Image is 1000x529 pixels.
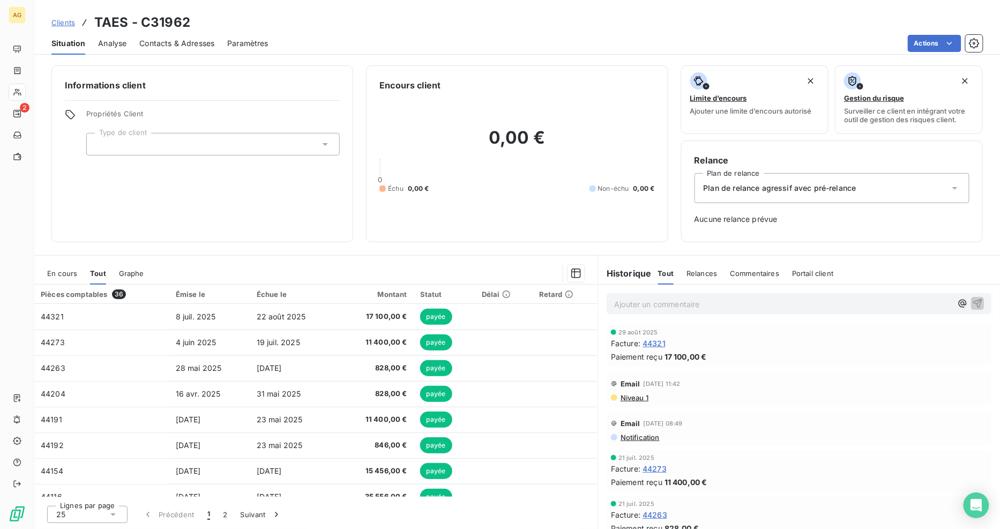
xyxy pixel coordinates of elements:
[611,463,640,474] span: Facture :
[176,441,201,450] span: [DATE]
[420,360,452,376] span: payée
[176,312,216,321] span: 8 juil. 2025
[234,503,288,526] button: Suivant
[95,139,104,149] input: Ajouter une valeur
[136,503,201,526] button: Précédent
[844,107,974,124] span: Surveiller ce client en intégrant votre outil de gestion des risques client.
[41,289,163,299] div: Pièces comptables
[257,290,330,299] div: Échue le
[257,492,282,501] span: [DATE]
[207,509,210,520] span: 1
[539,290,591,299] div: Retard
[658,269,674,278] span: Tout
[420,463,452,479] span: payée
[686,269,717,278] span: Relances
[98,38,126,49] span: Analyse
[844,94,904,102] span: Gestion du risque
[257,415,303,424] span: 23 mai 2025
[343,466,407,476] span: 15 456,00 €
[643,509,667,520] span: 44263
[257,389,301,398] span: 31 mai 2025
[112,289,126,299] span: 36
[176,290,244,299] div: Émise le
[47,269,77,278] span: En cours
[643,338,666,349] span: 44321
[86,109,340,124] span: Propriétés Client
[176,338,217,347] span: 4 juin 2025
[964,493,989,518] div: Open Intercom Messenger
[176,389,221,398] span: 16 avr. 2025
[611,338,640,349] span: Facture :
[792,269,833,278] span: Portail client
[217,503,234,526] button: 2
[56,509,65,520] span: 25
[379,127,654,159] h2: 0,00 €
[618,455,654,461] span: 21 juil. 2025
[176,415,201,424] span: [DATE]
[690,107,812,115] span: Ajouter une limite d’encours autorisé
[644,381,681,387] span: [DATE] 11:42
[201,503,217,526] button: 1
[908,35,961,52] button: Actions
[9,505,26,523] img: Logo LeanPay
[618,501,654,507] span: 21 juil. 2025
[41,492,62,501] span: 44116
[378,175,382,184] span: 0
[343,491,407,502] span: 35 556,00 €
[257,363,282,372] span: [DATE]
[51,17,75,28] a: Clients
[227,38,268,49] span: Paramètres
[257,338,300,347] span: 19 juil. 2025
[343,389,407,399] span: 828,00 €
[621,419,640,428] span: Email
[41,415,62,424] span: 44191
[119,269,144,278] span: Graphe
[620,433,660,442] span: Notification
[379,79,441,92] h6: Encours client
[420,386,452,402] span: payée
[644,420,683,427] span: [DATE] 08:49
[420,489,452,505] span: payée
[41,389,65,398] span: 44204
[343,337,407,348] span: 11 400,00 €
[257,312,306,321] span: 22 août 2025
[94,13,190,32] h3: TAES - C31962
[681,65,829,134] button: Limite d’encoursAjouter une limite d’encours autorisé
[420,309,452,325] span: payée
[343,363,407,374] span: 828,00 €
[257,466,282,475] span: [DATE]
[611,509,640,520] span: Facture :
[176,363,222,372] span: 28 mai 2025
[41,363,65,372] span: 44263
[620,393,648,402] span: Niveau 1
[420,412,452,428] span: payée
[41,466,63,475] span: 44154
[633,184,655,193] span: 0,00 €
[598,184,629,193] span: Non-échu
[343,440,407,451] span: 846,00 €
[420,437,452,453] span: payée
[139,38,214,49] span: Contacts & Adresses
[835,65,983,134] button: Gestion du risqueSurveiller ce client en intégrant votre outil de gestion des risques client.
[482,290,526,299] div: Délai
[65,79,340,92] h6: Informations client
[611,351,662,362] span: Paiement reçu
[611,476,662,488] span: Paiement reçu
[665,351,707,362] span: 17 100,00 €
[704,183,856,193] span: Plan de relance agressif avec pré-relance
[176,466,201,475] span: [DATE]
[665,476,707,488] span: 11 400,00 €
[51,38,85,49] span: Situation
[343,290,407,299] div: Montant
[41,441,64,450] span: 44192
[343,414,407,425] span: 11 400,00 €
[388,184,404,193] span: Échu
[51,18,75,27] span: Clients
[20,103,29,113] span: 2
[257,441,303,450] span: 23 mai 2025
[420,334,452,351] span: payée
[41,338,65,347] span: 44273
[618,329,658,336] span: 29 août 2025
[176,492,201,501] span: [DATE]
[621,379,640,388] span: Email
